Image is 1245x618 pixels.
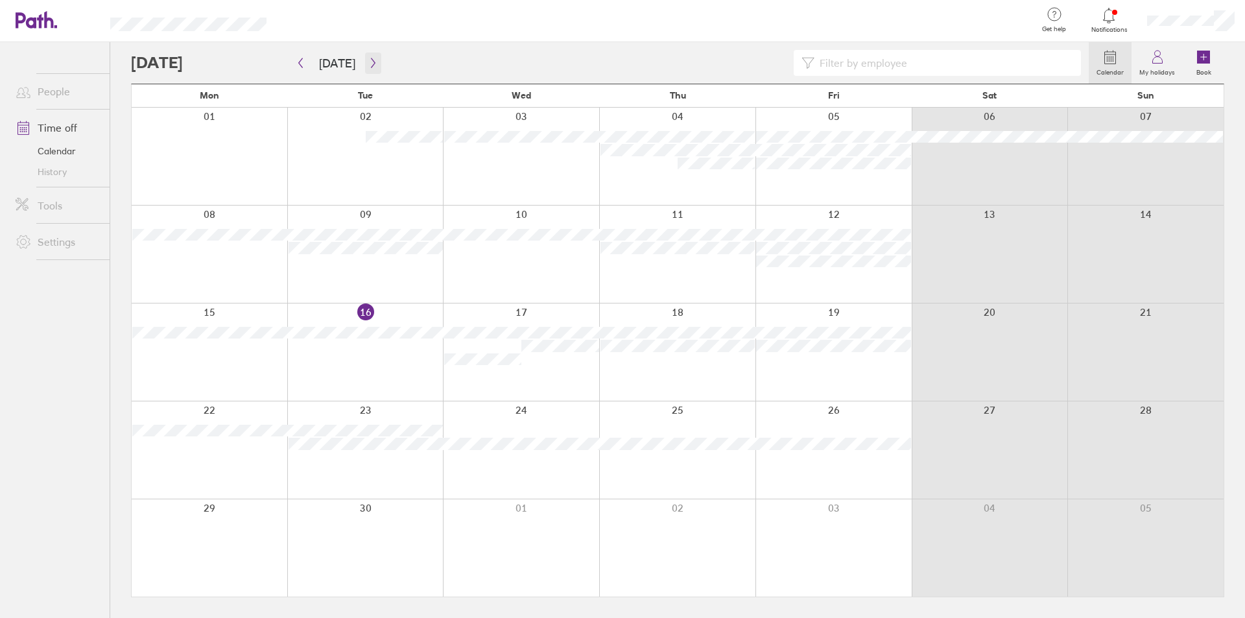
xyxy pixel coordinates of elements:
a: Book [1183,42,1224,84]
a: People [5,78,110,104]
a: My holidays [1132,42,1183,84]
span: Mon [200,90,219,101]
input: Filter by employee [814,51,1073,75]
button: [DATE] [309,53,366,74]
label: Calendar [1089,65,1132,77]
span: Wed [512,90,531,101]
span: Notifications [1088,26,1130,34]
span: Thu [670,90,686,101]
a: Tools [5,193,110,219]
a: Calendar [5,141,110,161]
a: Calendar [1089,42,1132,84]
span: Sat [982,90,997,101]
span: Tue [358,90,373,101]
a: Time off [5,115,110,141]
span: Sun [1137,90,1154,101]
span: Fri [828,90,840,101]
span: Get help [1033,25,1075,33]
a: Notifications [1088,6,1130,34]
label: My holidays [1132,65,1183,77]
a: History [5,161,110,182]
label: Book [1189,65,1219,77]
a: Settings [5,229,110,255]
